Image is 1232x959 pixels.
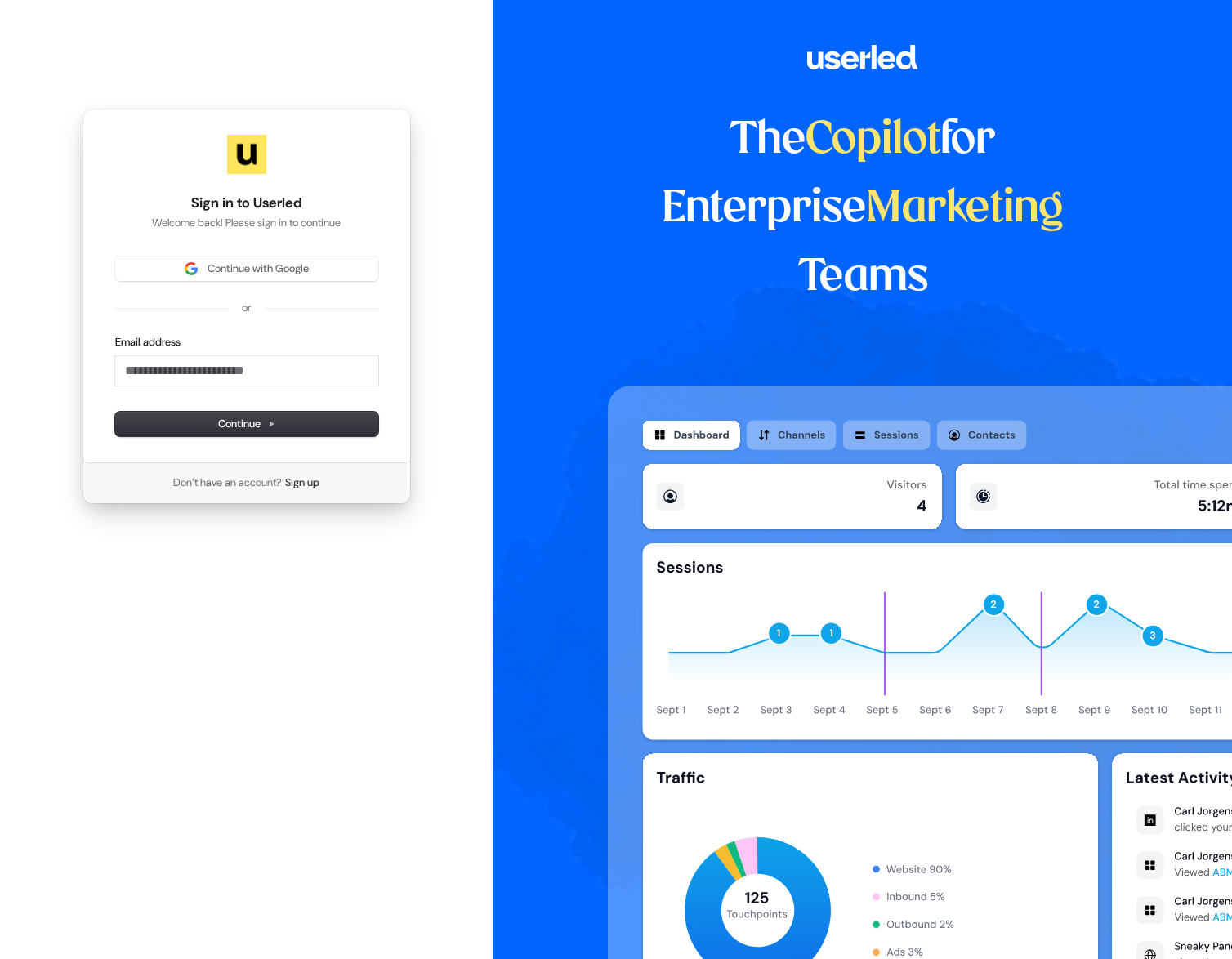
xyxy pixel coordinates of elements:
[185,262,198,275] img: Sign in with Google
[208,261,309,276] span: Continue with Google
[173,475,282,490] span: Don’t have an account?
[866,188,1064,230] span: Marketing
[806,119,940,162] span: Copilot
[227,135,266,174] img: Userled
[115,216,378,230] p: Welcome back! Please sign in to continue
[242,301,251,315] p: or
[115,335,181,350] label: Email address
[115,194,378,213] h1: Sign in to Userled
[115,256,378,281] button: Sign in with GoogleContinue with Google
[218,417,275,431] span: Continue
[608,106,1118,312] h1: The for Enterprise Teams
[115,412,378,436] button: Continue
[285,475,319,490] a: Sign up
